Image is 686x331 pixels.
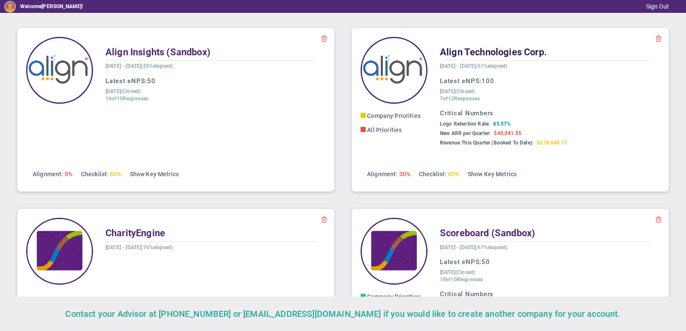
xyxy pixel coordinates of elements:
span: ( [475,63,477,69]
span: $278,648.17 [537,140,567,146]
span: elapsed) [487,244,507,250]
span: Alignment: [367,171,397,178]
span: 55% [143,63,153,69]
span: 85.57% [493,121,511,127]
span: ( [141,244,143,250]
span: [DATE] [440,63,455,69]
span: 50 [147,77,156,85]
span: 50 [481,258,490,266]
span: Logo Retention Rate: [440,121,490,127]
img: 33245.Company.photo [26,37,93,104]
span: [DATE] [126,244,141,250]
span: Alignment: [33,171,63,178]
span: - [122,63,124,69]
span: 12 [448,96,454,102]
span: All Priorities [367,126,402,133]
span: 0% [65,171,72,178]
span: of [446,277,451,283]
span: Company Priorities [367,112,421,119]
span: Responses [454,96,480,102]
a: Show Key Metrics [468,171,517,178]
span: 10 [440,277,446,283]
span: [DATE] [440,88,455,94]
a: Show Key Metrics [130,171,179,178]
span: ( [475,244,477,250]
span: Revenue This Quarter (Booked To Date): [440,140,533,146]
img: 32702.Company.photo [26,218,93,285]
span: Scoreboard (Sandbox) [440,228,535,238]
span: [DATE] [105,88,121,94]
span: elapsed) [153,63,173,69]
span: 7 [440,96,443,102]
img: 10991.Company.photo [361,37,427,104]
span: (Closed) [455,269,475,275]
span: - [122,244,124,250]
span: 67% [478,244,487,250]
span: Checklist: [81,171,108,178]
span: elapsed) [153,244,173,250]
span: $40,041.55 [494,130,521,136]
span: [PERSON_NAME] [42,3,81,9]
span: [DATE] [440,269,455,275]
span: ( [141,63,143,69]
span: 76% [143,244,153,250]
span: [DATE] [126,63,141,69]
h5: Welcome ! [20,3,83,9]
div: Contact your Advisor at [PHONE_NUMBER] or [EMAIL_ADDRESS][DOMAIN_NAME] if you would like to creat... [9,305,677,322]
span: Align Insights (Sandbox) [105,47,211,57]
span: 30% [399,171,410,178]
span: New ARR per Quarter: [440,130,490,136]
h3: Critical Numbers [440,290,651,299]
span: CharityEngine [105,228,165,238]
span: 61% [478,63,487,69]
span: (Closed) [121,88,141,94]
span: 100 [481,77,494,85]
span: Responses [123,96,148,102]
span: Latest eNPS: [440,77,481,85]
span: - [457,244,459,250]
span: Company Priorities [367,293,421,300]
span: 60% [448,171,459,178]
span: elapsed) [487,63,507,69]
span: 10 [105,96,111,102]
span: [DATE] [460,63,475,69]
span: of [443,96,448,102]
span: Responses [457,277,483,283]
span: - [457,63,459,69]
img: 193898.Person.photo [4,1,16,12]
span: Checklist: [419,171,446,178]
span: 10 [117,96,123,102]
span: (Closed) [455,88,475,94]
span: Latest eNPS: [440,258,481,266]
span: [DATE] [440,244,455,250]
span: 80% [110,171,121,178]
span: Latest eNPS: [105,77,147,85]
span: 10 [451,277,457,283]
span: [DATE] [460,244,475,250]
h3: Critical Numbers [440,109,651,118]
img: 33484.Company.photo [361,218,427,285]
span: [DATE] [105,63,121,69]
span: of [111,96,116,102]
span: [DATE] [105,244,121,250]
span: Align Technologies Corp. [440,47,547,57]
